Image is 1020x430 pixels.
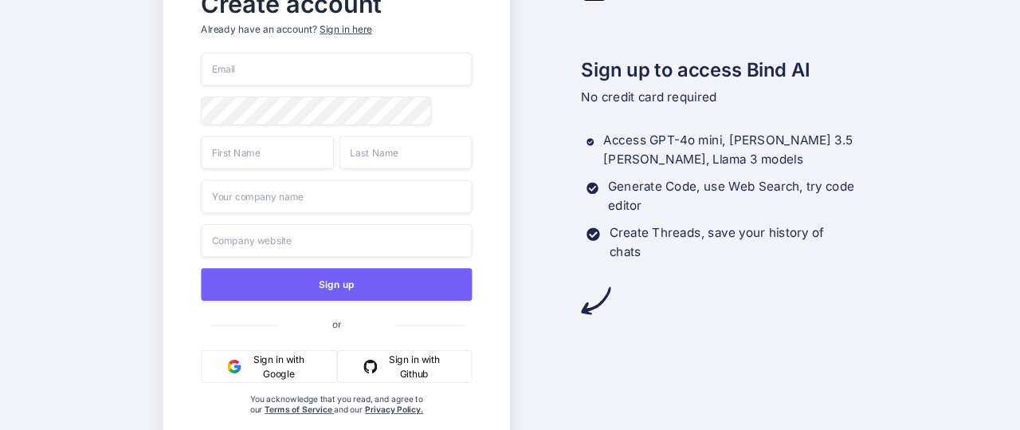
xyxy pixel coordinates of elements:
[339,136,473,169] input: Last Name
[320,23,371,37] div: Sign in here
[201,224,472,258] input: Company website
[338,350,473,383] button: Sign in with Github
[610,223,857,262] p: Create Threads, save your history of chats
[365,404,423,415] a: Privacy Policy.
[228,360,241,373] img: google
[201,268,472,301] button: Sign up
[581,286,610,315] img: arrow
[201,53,472,86] input: Email
[265,404,334,415] a: Terms of Service
[364,360,378,373] img: github
[581,88,857,107] p: No credit card required
[201,136,334,169] input: First Name
[608,177,857,215] p: Generate Code, use Web Search, try code editor
[201,23,472,37] p: Already have an account?
[201,350,337,383] button: Sign in with Google
[278,307,395,341] span: or
[603,132,857,170] p: Access GPT-4o mini, [PERSON_NAME] 3.5 [PERSON_NAME], Llama 3 models
[581,55,857,84] h2: Sign up to access Bind AI
[201,180,472,214] input: Your company name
